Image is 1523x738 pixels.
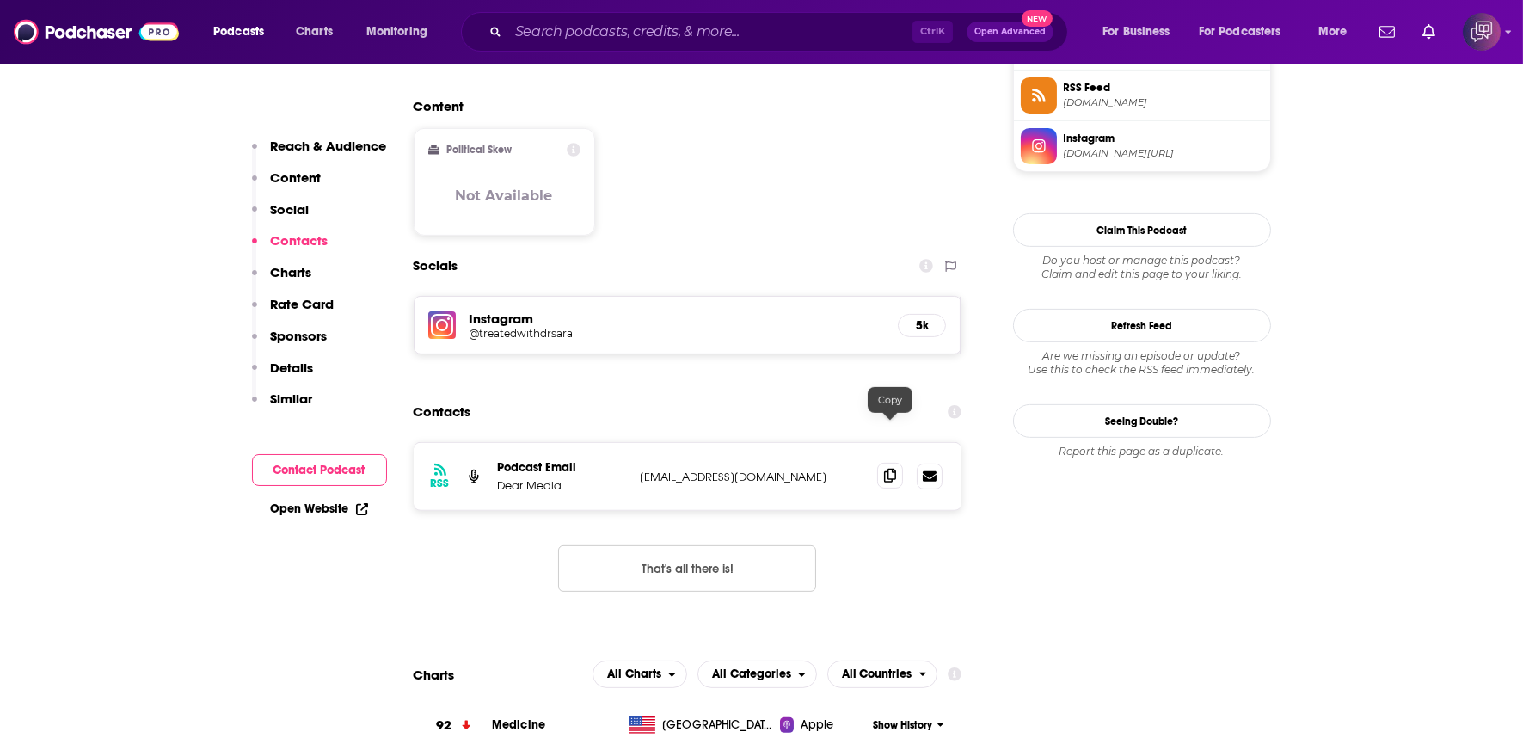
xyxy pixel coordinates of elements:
[867,718,949,733] button: Show History
[354,18,450,46] button: open menu
[1199,20,1281,44] span: For Podcasters
[1090,18,1192,46] button: open menu
[470,327,885,340] a: @treatedwithdrsara
[873,718,932,733] span: Show History
[1013,445,1271,458] div: Report this page as a duplicate.
[593,661,687,688] button: open menu
[414,396,471,428] h2: Contacts
[252,232,329,264] button: Contacts
[1373,17,1402,46] a: Show notifications dropdown
[558,545,816,592] button: Nothing here.
[414,98,949,114] h2: Content
[1022,10,1053,27] span: New
[912,318,931,333] h5: 5k
[271,138,387,154] p: Reach & Audience
[1013,213,1271,247] button: Claim This Podcast
[1021,128,1263,164] a: Instagram[DOMAIN_NAME][URL]
[446,144,512,156] h2: Political Skew
[1013,254,1271,268] span: Do you host or manage this podcast?
[1064,80,1263,95] span: RSS Feed
[252,138,387,169] button: Reach & Audience
[607,668,661,680] span: All Charts
[252,391,313,422] button: Similar
[271,501,368,516] a: Open Website
[1013,309,1271,342] button: Refresh Feed
[912,21,953,43] span: Ctrl K
[201,18,286,46] button: open menu
[697,661,817,688] h2: Categories
[498,460,627,475] p: Podcast Email
[366,20,427,44] span: Monitoring
[252,264,312,296] button: Charts
[967,22,1053,42] button: Open AdvancedNew
[697,661,817,688] button: open menu
[827,661,938,688] h2: Countries
[827,661,938,688] button: open menu
[662,716,774,734] span: United States
[801,716,833,734] span: Apple
[213,20,264,44] span: Podcasts
[271,328,328,344] p: Sponsors
[868,387,912,413] div: Copy
[1013,404,1271,438] a: Seeing Double?
[252,454,387,486] button: Contact Podcast
[271,201,310,218] p: Social
[492,717,545,732] a: Medicine
[477,12,1084,52] div: Search podcasts, credits, & more...
[498,478,627,493] p: Dear Media
[1463,13,1501,51] img: User Profile
[712,668,791,680] span: All Categories
[1463,13,1501,51] span: Logged in as corioliscompany
[842,668,912,680] span: All Countries
[974,28,1046,36] span: Open Advanced
[456,188,553,204] h3: Not Available
[431,477,450,490] h3: RSS
[1416,17,1442,46] a: Show notifications dropdown
[252,201,310,233] button: Social
[470,327,745,340] h5: @treatedwithdrsara
[470,311,885,327] h5: Instagram
[252,360,314,391] button: Details
[271,391,313,407] p: Similar
[1102,20,1170,44] span: For Business
[436,716,451,735] h3: 92
[623,716,780,734] a: [GEOGRAPHIC_DATA]
[14,15,179,48] img: Podchaser - Follow, Share and Rate Podcasts
[780,716,867,734] a: Apple
[252,328,328,360] button: Sponsors
[1188,18,1306,46] button: open menu
[414,249,458,282] h2: Socials
[1064,147,1263,160] span: instagram.com/treatedwithdrsara
[271,296,335,312] p: Rate Card
[508,18,912,46] input: Search podcasts, credits, & more...
[1318,20,1348,44] span: More
[1021,77,1263,114] a: RSS Feed[DOMAIN_NAME]
[252,296,335,328] button: Rate Card
[271,169,322,186] p: Content
[414,667,455,683] h2: Charts
[296,20,333,44] span: Charts
[1064,96,1263,109] span: rss.art19.com
[271,264,312,280] p: Charts
[428,311,456,339] img: iconImage
[271,360,314,376] p: Details
[1306,18,1369,46] button: open menu
[1013,254,1271,281] div: Claim and edit this page to your liking.
[271,232,329,249] p: Contacts
[252,169,322,201] button: Content
[285,18,343,46] a: Charts
[1013,349,1271,377] div: Are we missing an episode or update? Use this to check the RSS feed immediately.
[1064,131,1263,146] span: Instagram
[1463,13,1501,51] button: Show profile menu
[641,470,864,484] p: [EMAIL_ADDRESS][DOMAIN_NAME]
[593,661,687,688] h2: Platforms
